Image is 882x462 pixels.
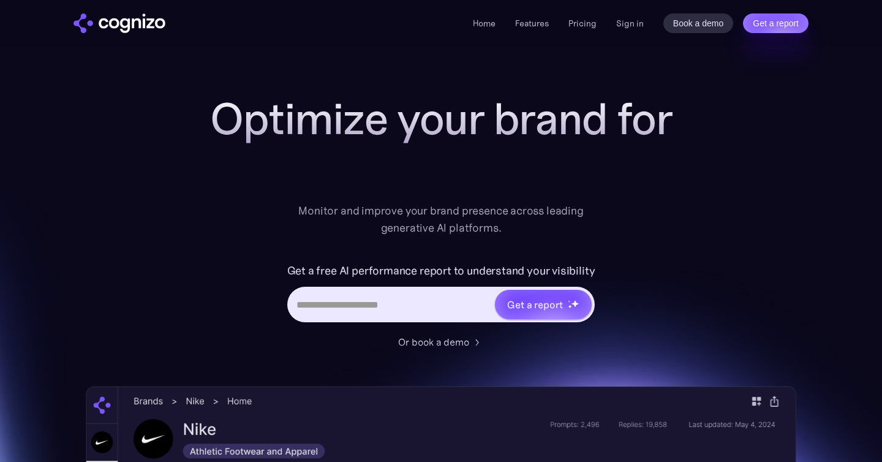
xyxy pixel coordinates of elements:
h1: Optimize your brand for [196,94,686,143]
a: Or book a demo [398,335,484,349]
a: Home [473,18,496,29]
label: Get a free AI performance report to understand your visibility [287,261,595,281]
a: Pricing [568,18,597,29]
a: Book a demo [663,13,734,33]
div: Or book a demo [398,335,469,349]
form: Hero URL Input Form [287,261,595,328]
div: Get a report [507,297,562,312]
img: star [571,300,579,308]
img: star [568,305,572,309]
a: Features [515,18,549,29]
div: Monitor and improve your brand presence across leading generative AI platforms. [290,202,592,237]
a: home [73,13,165,33]
img: star [568,300,570,302]
a: Get a report [743,13,809,33]
img: cognizo logo [73,13,165,33]
a: Get a reportstarstarstar [494,289,593,320]
a: Sign in [616,16,644,31]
